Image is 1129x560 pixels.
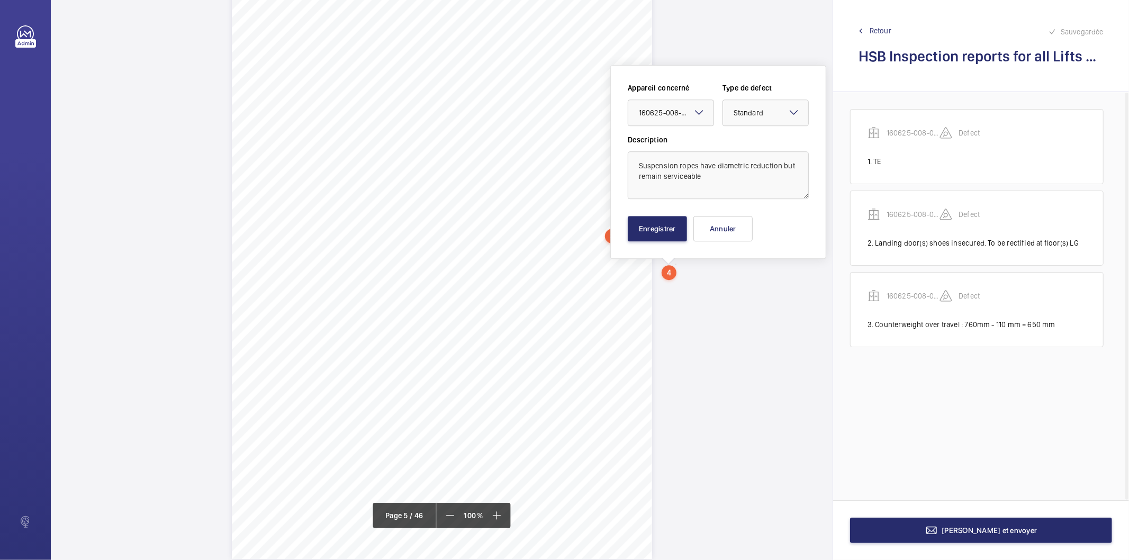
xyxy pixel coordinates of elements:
[734,109,763,117] span: Standard
[859,25,1104,36] a: Retour
[722,83,809,93] label: Type de defect
[868,156,1086,167] div: 1. TE
[859,47,1104,66] h2: HSB Inspection reports for all Lifts on site at CXH - Latest Inspection Reports.pdf
[639,107,711,118] span: 160625-008-0614EMO
[887,291,940,301] p: 160625-008-0614EMO
[459,512,487,519] span: 100 %
[870,25,891,36] span: Retour
[628,83,714,93] label: Appareil concerné
[868,319,1086,330] div: 3. Counterweight over travel : 760mm - 110 mm = 650 mm
[959,128,1011,138] p: Defect
[868,238,1086,248] div: 2. Landing door(s) shoes insecured. To be rectified at floor(s) LG
[887,209,940,220] p: 160625-008-0614EMO
[942,526,1037,535] span: [PERSON_NAME] et envoyer
[628,216,687,241] button: Enregistrer
[693,216,753,241] button: Annuler
[887,128,940,138] p: 160625-008-0614EMO
[959,209,1011,220] p: Defect
[662,265,676,280] div: 4
[605,229,620,243] div: 3
[373,503,436,528] div: Page 5 / 46
[1048,25,1104,38] div: Sauvegardée
[959,291,1011,301] p: Defect
[850,518,1112,543] button: [PERSON_NAME] et envoyer
[628,134,809,145] label: Description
